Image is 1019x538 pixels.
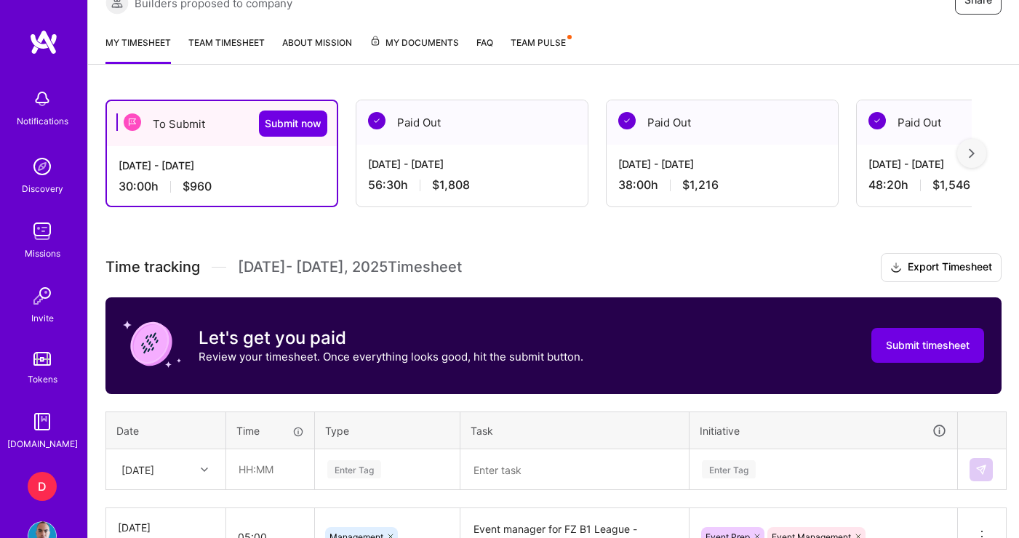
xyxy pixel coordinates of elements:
p: Review your timesheet. Once everything looks good, hit the submit button. [199,349,583,364]
div: Discovery [22,181,63,196]
img: Invite [28,281,57,310]
div: Paid Out [607,100,838,145]
div: [DOMAIN_NAME] [7,436,78,451]
div: D [28,472,57,501]
a: About Mission [282,35,352,64]
h3: Let's get you paid [199,327,583,349]
img: coin [123,315,181,373]
div: 38:00 h [618,177,826,193]
div: Tokens [28,372,57,387]
span: Time tracking [105,258,200,276]
button: Submit timesheet [871,328,984,363]
div: 30:00 h [119,179,325,194]
a: Team timesheet [188,35,265,64]
img: logo [29,29,58,55]
div: [DATE] - [DATE] [618,156,826,172]
a: D [24,472,60,501]
span: Submit timesheet [886,338,970,353]
div: [DATE] - [DATE] [119,158,325,173]
div: Enter Tag [702,458,756,481]
i: icon Chevron [201,466,208,473]
img: To Submit [124,113,141,131]
th: Task [460,411,690,449]
th: Date [106,411,226,449]
span: Team Pulse [511,37,566,48]
i: icon Download [890,260,902,276]
span: [DATE] - [DATE] , 2025 Timesheet [238,258,462,276]
a: FAQ [476,35,493,64]
input: HH:MM [227,450,313,489]
div: Invite [31,310,54,326]
img: teamwork [28,217,57,246]
button: Submit now [259,111,327,137]
div: [DATE] - [DATE] [368,156,576,172]
img: discovery [28,152,57,181]
div: Enter Tag [327,458,381,481]
img: bell [28,84,57,113]
div: To Submit [107,101,337,146]
div: [DATE] [121,462,154,477]
div: [DATE] [118,520,214,535]
img: Paid Out [368,112,385,129]
span: Submit now [265,116,321,131]
button: Export Timesheet [881,253,1002,282]
a: My Documents [369,35,459,64]
div: Notifications [17,113,68,129]
img: guide book [28,407,57,436]
a: Team Pulse [511,35,570,64]
span: $1,808 [432,177,470,193]
div: Time [236,423,304,438]
a: My timesheet [105,35,171,64]
span: $1,216 [682,177,719,193]
span: My Documents [369,35,459,51]
img: right [969,148,975,158]
img: Paid Out [618,112,636,129]
span: $960 [183,179,212,194]
div: 56:30 h [368,177,576,193]
img: tokens [33,352,51,366]
div: Missions [25,246,60,261]
div: Initiative [700,422,947,439]
th: Type [315,411,460,449]
img: Paid Out [868,112,886,129]
img: Submit [975,464,987,475]
span: $1,546 [932,177,970,193]
div: Paid Out [356,100,588,145]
